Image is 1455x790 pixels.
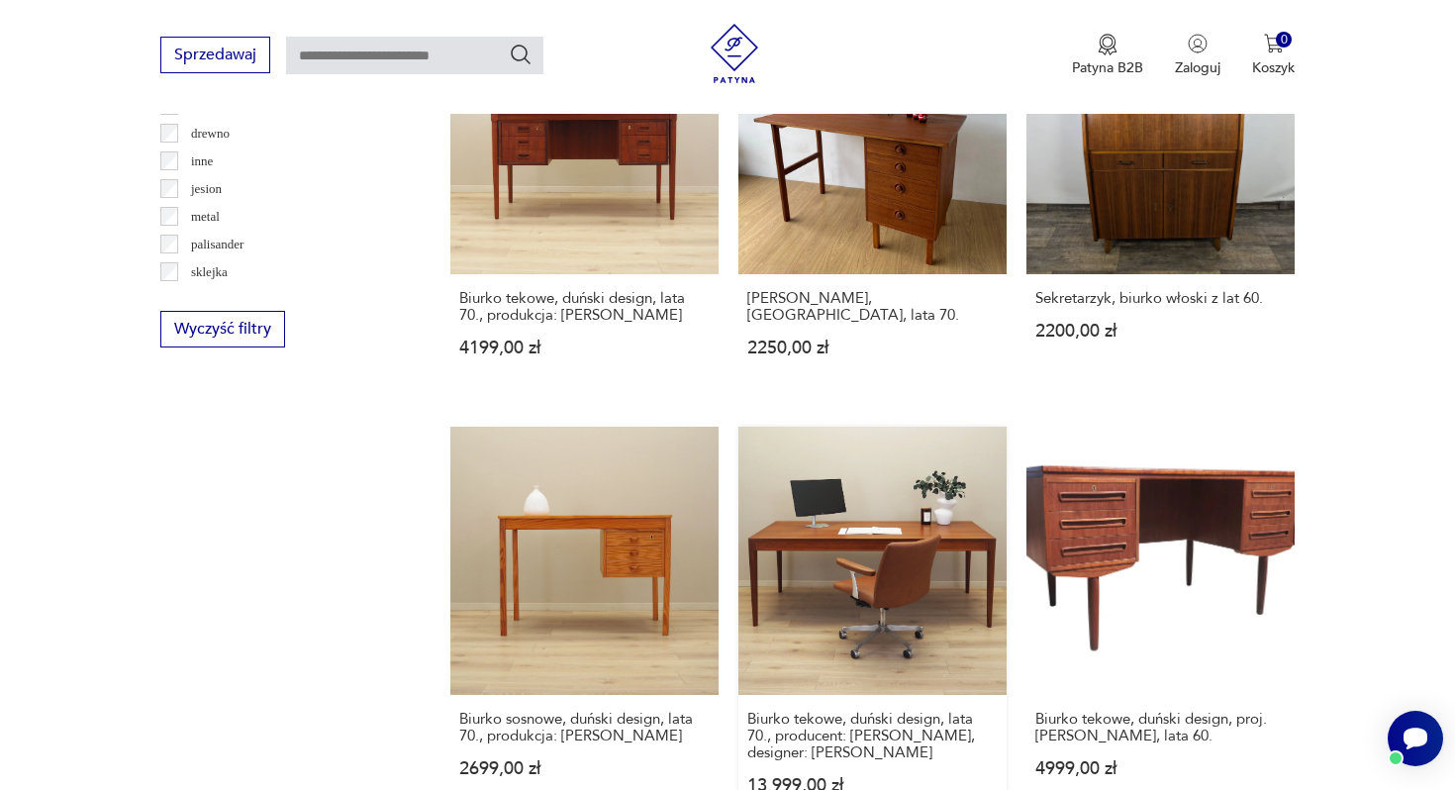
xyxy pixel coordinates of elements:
[160,49,270,63] a: Sprzedawaj
[191,123,230,145] p: drewno
[1098,34,1117,55] img: Ikona medalu
[747,340,998,356] p: 2250,00 zł
[1026,6,1295,395] a: Sekretarzyk, biurko włoski z lat 60.Sekretarzyk, biurko włoski z lat 60.2200,00 zł
[1388,711,1443,766] iframe: Smartsupp widget button
[747,711,998,761] h3: Biurko tekowe, duński design, lata 70., producent: [PERSON_NAME], designer: [PERSON_NAME]
[1035,323,1286,340] p: 2200,00 zł
[1252,58,1295,77] p: Koszyk
[1035,711,1286,744] h3: Biurko tekowe, duński design, proj. [PERSON_NAME], lata 60.
[1252,34,1295,77] button: 0Koszyk
[1175,34,1220,77] button: Zaloguj
[191,206,220,228] p: metal
[1035,760,1286,777] p: 4999,00 zł
[160,311,285,347] button: Wyczyść filtry
[1264,34,1284,53] img: Ikona koszyka
[459,711,710,744] h3: Biurko sosnowe, duński design, lata 70., produkcja: [PERSON_NAME]
[191,234,243,255] p: palisander
[1175,58,1220,77] p: Zaloguj
[160,37,270,73] button: Sprzedawaj
[191,289,218,311] p: szkło
[509,43,533,66] button: Szukaj
[738,6,1007,395] a: Biurko, Skandynawia, lata 70.[PERSON_NAME], [GEOGRAPHIC_DATA], lata 70.2250,00 zł
[191,261,228,283] p: sklejka
[1188,34,1208,53] img: Ikonka użytkownika
[705,24,764,83] img: Patyna - sklep z meblami i dekoracjami vintage
[747,290,998,324] h3: [PERSON_NAME], [GEOGRAPHIC_DATA], lata 70.
[459,290,710,324] h3: Biurko tekowe, duński design, lata 70., produkcja: [PERSON_NAME]
[1072,34,1143,77] button: Patyna B2B
[1035,290,1286,307] h3: Sekretarzyk, biurko włoski z lat 60.
[1072,58,1143,77] p: Patyna B2B
[1072,34,1143,77] a: Ikona medaluPatyna B2B
[191,150,213,172] p: inne
[459,340,710,356] p: 4199,00 zł
[459,760,710,777] p: 2699,00 zł
[191,178,222,200] p: jesion
[1276,32,1293,49] div: 0
[450,6,719,395] a: Biurko tekowe, duński design, lata 70., produkcja: DaniaBiurko tekowe, duński design, lata 70., p...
